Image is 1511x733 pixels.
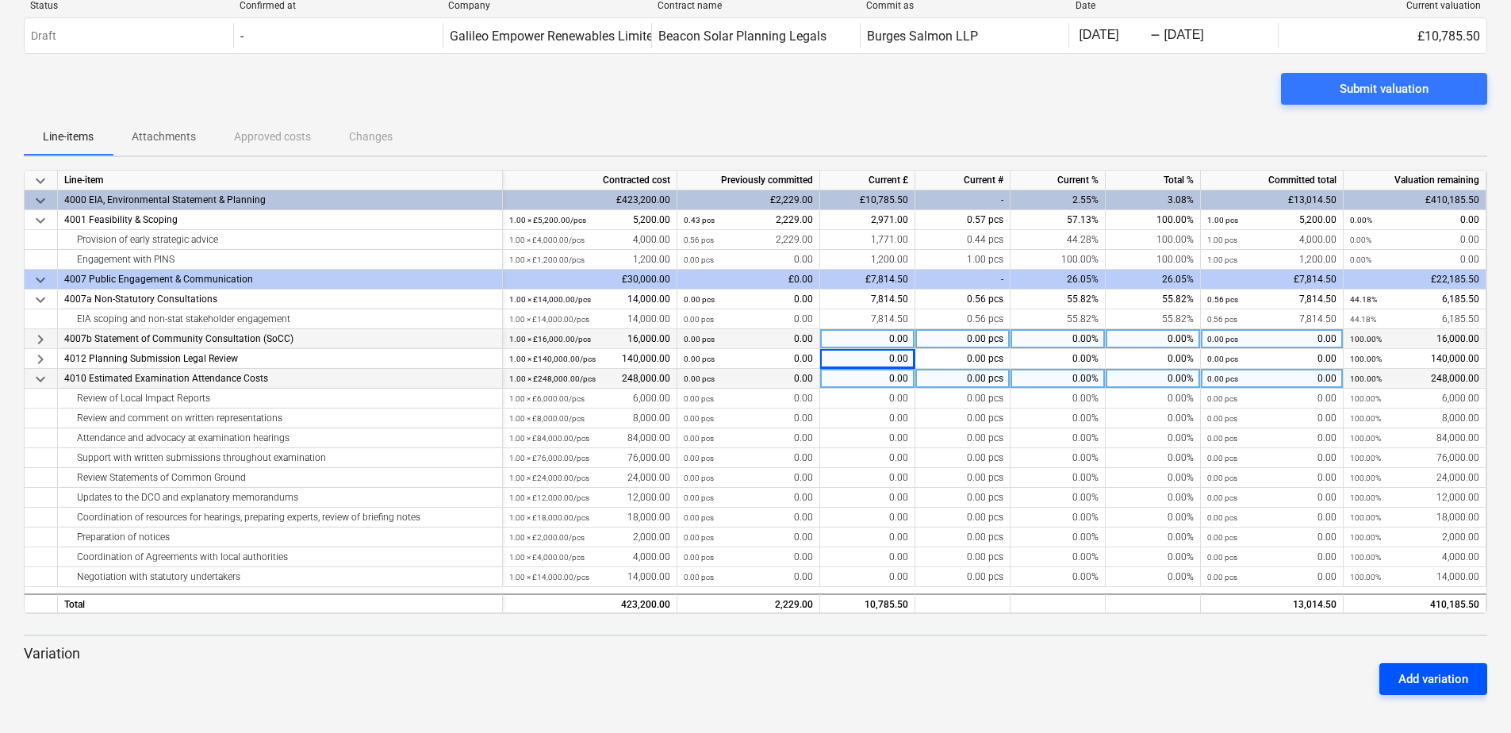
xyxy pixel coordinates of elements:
[1340,79,1429,99] div: Submit valuation
[1011,250,1106,270] div: 100.00%
[509,369,670,389] div: 248,000.00
[915,250,1011,270] div: 1.00 pcs
[31,171,50,190] span: keyboard_arrow_down
[64,488,496,508] div: Updates to the DCO and explanatory memorandums
[1207,409,1337,428] div: 0.00
[509,434,589,443] small: 1.00 × £84,000.00 / pcs
[1106,567,1201,587] div: 0.00%
[64,547,496,567] div: Coordination of Agreements with local authorities
[1106,210,1201,230] div: 100.00%
[1350,595,1479,615] div: 410,185.50
[509,230,670,250] div: 4,000.00
[1011,270,1106,290] div: 26.05%
[1201,171,1344,190] div: Committed total
[684,369,813,389] div: 0.00
[820,329,915,349] div: 0.00
[684,315,714,324] small: 0.00 pcs
[1160,25,1235,47] input: End Date
[1207,468,1337,488] div: 0.00
[509,567,670,587] div: 14,000.00
[915,428,1011,448] div: 0.00 pcs
[240,29,244,44] div: -
[509,508,670,528] div: 18,000.00
[1207,547,1337,567] div: 0.00
[684,493,714,502] small: 0.00 pcs
[1350,567,1479,587] div: 14,000.00
[509,409,670,428] div: 8,000.00
[509,250,670,270] div: 1,200.00
[1350,389,1479,409] div: 6,000.00
[684,595,813,615] div: 2,229.00
[820,309,915,329] div: 7,814.50
[820,547,915,567] div: 0.00
[509,295,591,304] small: 1.00 × £14,000.00 / pcs
[1350,290,1479,309] div: 6,185.50
[509,488,670,508] div: 12,000.00
[1011,528,1106,547] div: 0.00%
[509,428,670,448] div: 84,000.00
[915,468,1011,488] div: 0.00 pcs
[31,211,50,230] span: keyboard_arrow_down
[684,434,714,443] small: 0.00 pcs
[684,414,714,423] small: 0.00 pcs
[450,29,660,44] div: Galileo Empower Renewables Limited
[1207,315,1237,324] small: 0.56 pcs
[1350,309,1479,329] div: 6,185.50
[31,191,50,210] span: keyboard_arrow_down
[1350,409,1479,428] div: 8,000.00
[684,528,813,547] div: 0.00
[1011,210,1106,230] div: 57.13%
[509,573,589,581] small: 1.00 × £14,000.00 / pcs
[1350,547,1479,567] div: 4,000.00
[509,474,589,482] small: 1.00 × £24,000.00 / pcs
[1106,349,1201,369] div: 0.00%
[1207,513,1237,522] small: 0.00 pcs
[915,369,1011,389] div: 0.00 pcs
[1350,210,1479,230] div: 0.00
[64,250,496,270] div: Engagement with PINS
[1207,255,1237,264] small: 1.00 pcs
[1011,428,1106,448] div: 0.00%
[1350,349,1479,369] div: 140,000.00
[509,210,670,230] div: 5,200.00
[1011,349,1106,369] div: 0.00%
[820,171,915,190] div: Current £
[1207,428,1337,448] div: 0.00
[58,593,503,613] div: Total
[1344,190,1486,210] div: £410,185.50
[1106,547,1201,567] div: 0.00%
[1207,528,1337,547] div: 0.00
[1344,171,1486,190] div: Valuation remaining
[1350,493,1381,502] small: 100.00%
[509,290,670,309] div: 14,000.00
[509,468,670,488] div: 24,000.00
[1350,374,1382,383] small: 100.00%
[915,309,1011,329] div: 0.56 pcs
[509,374,596,383] small: 1.00 × £248,000.00 / pcs
[1011,230,1106,250] div: 44.28%
[684,210,813,230] div: 2,229.00
[1106,508,1201,528] div: 0.00%
[64,528,496,547] div: Preparation of notices
[684,329,813,349] div: 0.00
[1350,335,1382,343] small: 100.00%
[1350,528,1479,547] div: 2,000.00
[64,190,496,210] div: 4000 EIA, Environmental Statement & Planning
[915,409,1011,428] div: 0.00 pcs
[1011,468,1106,488] div: 0.00%
[1106,270,1201,290] div: 26.05%
[1106,428,1201,448] div: 0.00%
[684,389,813,409] div: 0.00
[915,488,1011,508] div: 0.00 pcs
[684,474,714,482] small: 0.00 pcs
[658,29,826,44] div: Beacon Solar Planning Legals
[684,335,715,343] small: 0.00 pcs
[1201,270,1344,290] div: £7,814.50
[509,309,670,329] div: 14,000.00
[1350,513,1381,522] small: 100.00%
[684,394,714,403] small: 0.00 pcs
[915,528,1011,547] div: 0.00 pcs
[509,349,670,369] div: 140,000.00
[684,216,715,225] small: 0.43 pcs
[64,270,496,290] div: 4007 Public Engagement & Communication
